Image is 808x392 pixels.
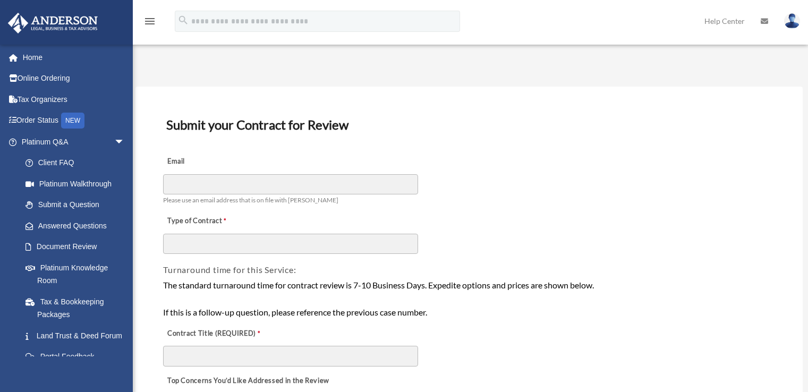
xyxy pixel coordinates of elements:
[143,15,156,28] i: menu
[15,194,141,216] a: Submit a Question
[163,326,269,341] label: Contract Title (REQUIRED)
[7,89,141,110] a: Tax Organizers
[114,131,135,153] span: arrow_drop_down
[163,278,775,319] div: The standard turnaround time for contract review is 7-10 Business Days. Expedite options and pric...
[162,114,776,136] h3: Submit your Contract for Review
[7,131,141,152] a: Platinum Q&Aarrow_drop_down
[15,325,141,346] a: Land Trust & Deed Forum
[177,14,189,26] i: search
[15,346,141,368] a: Portal Feedback
[61,113,84,129] div: NEW
[15,152,141,174] a: Client FAQ
[143,19,156,28] a: menu
[15,291,141,325] a: Tax & Bookkeeping Packages
[15,173,141,194] a: Platinum Walkthrough
[7,110,141,132] a: Order StatusNEW
[163,196,338,204] span: Please use an email address that is on file with [PERSON_NAME]
[7,47,141,68] a: Home
[784,13,800,29] img: User Pic
[5,13,101,33] img: Anderson Advisors Platinum Portal
[15,236,135,258] a: Document Review
[163,155,269,169] label: Email
[163,373,332,388] label: Top Concerns You’d Like Addressed in the Review
[7,68,141,89] a: Online Ordering
[163,265,296,275] span: Turnaround time for this Service:
[163,214,269,229] label: Type of Contract
[15,257,141,291] a: Platinum Knowledge Room
[15,215,141,236] a: Answered Questions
